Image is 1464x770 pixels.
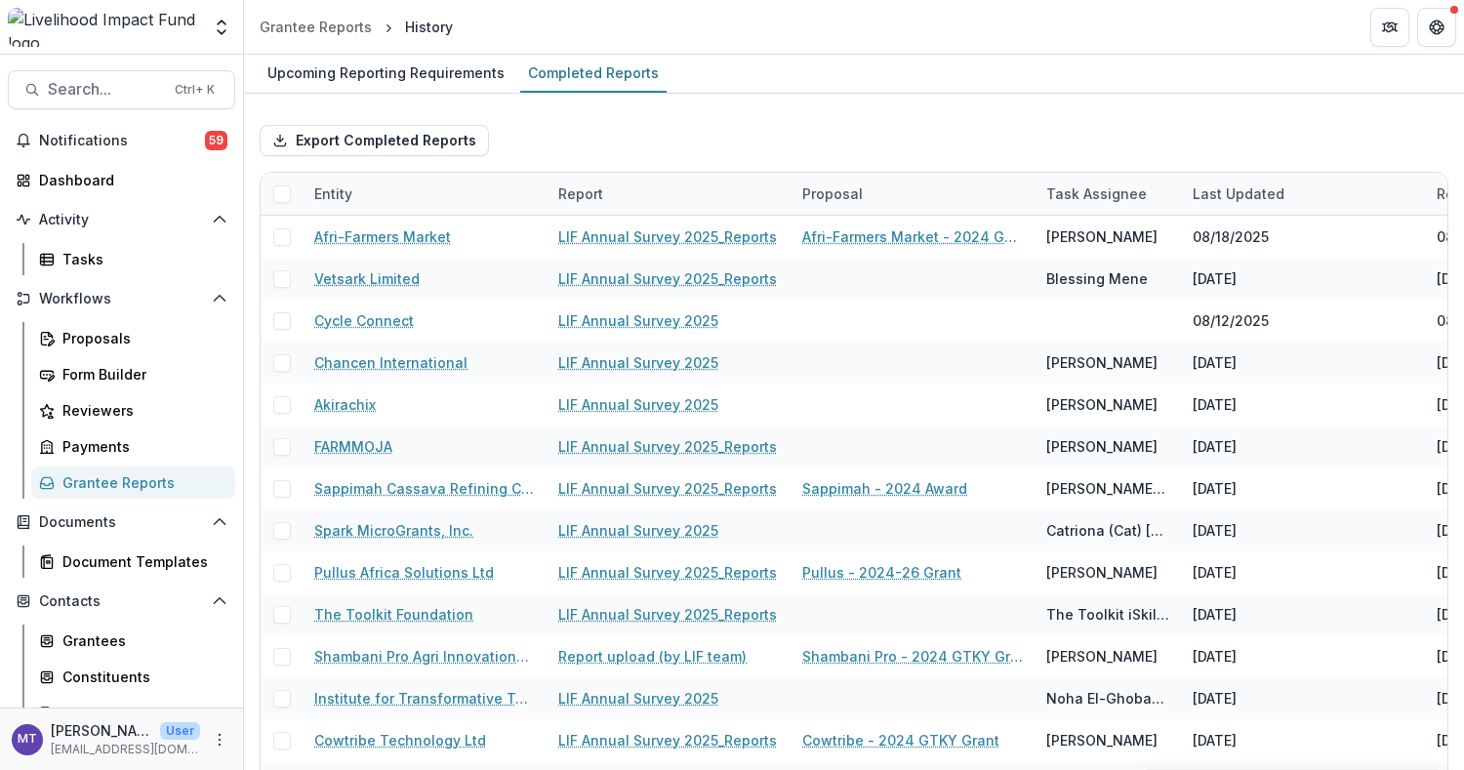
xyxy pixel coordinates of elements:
a: Constituents [31,661,235,693]
a: LIF Annual Survey 2025_Reports [558,562,777,583]
a: Communications [31,697,235,729]
div: [PERSON_NAME] [1046,730,1158,750]
div: [DATE] [1193,268,1237,289]
a: LIF Annual Survey 2025_Reports [558,436,777,457]
a: Completed Reports [520,55,667,93]
div: Reviewers [62,400,220,421]
div: Grantee Reports [260,17,372,37]
div: Proposal [791,173,1035,215]
p: [PERSON_NAME] [51,720,152,741]
div: [PERSON_NAME] [1046,562,1158,583]
button: More [208,728,231,751]
div: Entity [303,173,547,215]
div: [DATE] [1193,352,1237,373]
div: Last Updated [1181,173,1425,215]
p: [EMAIL_ADDRESS][DOMAIN_NAME] [51,741,200,758]
a: Cowtribe Technology Ltd [314,730,486,750]
div: Tasks [62,249,220,269]
a: FARMMOJA [314,436,392,457]
span: Notifications [39,133,205,149]
div: Report [547,173,791,215]
a: Upcoming Reporting Requirements [260,55,512,93]
button: Notifications59 [8,125,235,156]
a: Dashboard [8,164,235,196]
a: LIF Annual Survey 2025_Reports [558,478,777,499]
div: History [405,17,453,37]
div: Completed Reports [520,59,667,87]
a: Sappimah Cassava Refining Company [314,478,535,499]
a: Afri-Farmers Market - 2024 GTKY Grant [802,226,1023,247]
div: [DATE] [1193,604,1237,625]
div: [PERSON_NAME] [1046,436,1158,457]
div: Form Builder [62,364,220,385]
button: Partners [1370,8,1409,47]
div: Dashboard [39,170,220,190]
img: Livelihood Impact Fund logo [8,8,200,47]
a: Afri-Farmers Market [314,226,451,247]
div: Blessing Mene [1046,268,1148,289]
nav: breadcrumb [252,13,461,41]
a: Vetsark Limited [314,268,420,289]
div: Constituents [62,667,220,687]
div: Task Assignee [1035,183,1159,204]
a: LIF Annual Survey 2025 [558,688,718,709]
span: 59 [205,131,227,150]
div: Task Assignee [1035,173,1181,215]
span: Workflows [39,291,204,307]
a: Pullus Africa Solutions Ltd [314,562,494,583]
a: LIF Annual Survey 2025_Reports [558,730,777,750]
div: Proposal [791,183,874,204]
a: Payments [31,430,235,463]
div: [PERSON_NAME] [1046,646,1158,667]
a: LIF Annual Survey 2025 [558,520,718,541]
div: [DATE] [1193,562,1237,583]
div: Last Updated [1181,183,1296,204]
div: [DATE] [1193,688,1237,709]
button: Open Workflows [8,283,235,314]
div: Noha El-Ghobashy [1046,688,1169,709]
div: [PERSON_NAME] [1046,226,1158,247]
button: Open Documents [8,507,235,538]
a: Tasks [31,243,235,275]
p: User [160,722,200,740]
div: Proposals [62,328,220,348]
a: Institute for Transformative Technology (50Breakthroughs Foundation) [314,688,535,709]
a: LIF Annual Survey 2025 [558,352,718,373]
button: Get Help [1417,8,1456,47]
div: [PERSON_NAME] [1046,352,1158,373]
div: [DATE] [1193,394,1237,415]
a: Pullus - 2024-26 Grant [802,562,961,583]
div: [PERSON_NAME] [1046,394,1158,415]
button: Open Contacts [8,586,235,617]
a: Spark MicroGrants, Inc. [314,520,473,541]
a: Shambani Pro - 2024 GTKY Grant [802,646,1023,667]
a: Proposals [31,322,235,354]
a: Akirachix [314,394,376,415]
button: Open Activity [8,204,235,235]
a: LIF Annual Survey 2025_Reports [558,604,777,625]
div: Document Templates [62,551,220,572]
span: Documents [39,514,204,531]
a: Report upload (by LIF team) [558,646,747,667]
a: Form Builder [31,358,235,390]
span: Contacts [39,593,204,610]
a: Cowtribe - 2024 GTKY Grant [802,730,999,750]
div: 08/18/2025 [1193,226,1269,247]
a: Document Templates [31,546,235,578]
button: Export Completed Reports [260,125,489,156]
a: Grantee Reports [31,466,235,499]
a: Grantees [31,625,235,657]
a: Shambani Pro Agri Innovations Limited [314,646,535,667]
button: Search... [8,70,235,109]
div: Ctrl + K [171,79,219,101]
span: Search... [48,80,163,99]
div: Upcoming Reporting Requirements [260,59,512,87]
div: Entity [303,183,364,204]
a: LIF Annual Survey 2025_Reports [558,226,777,247]
a: LIF Annual Survey 2025 [558,310,718,331]
a: LIF Annual Survey 2025_Reports [558,268,777,289]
